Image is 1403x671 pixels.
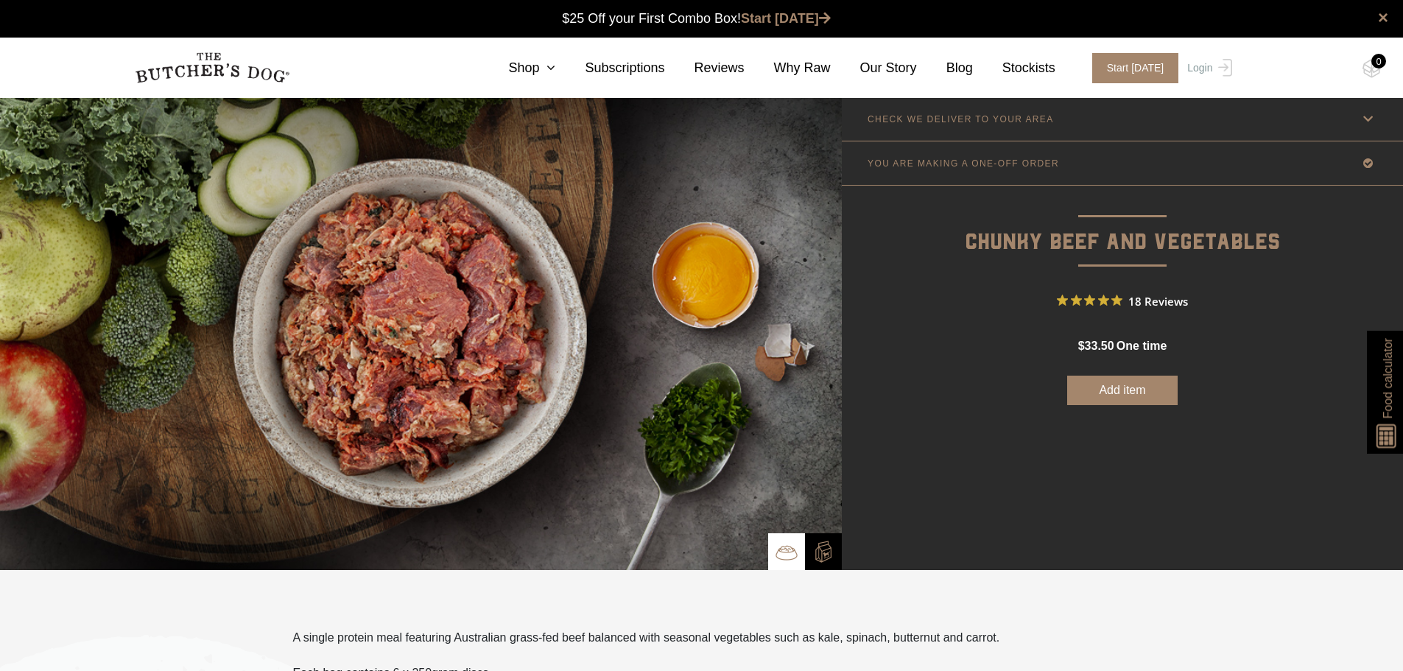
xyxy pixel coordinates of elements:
a: Why Raw [745,58,831,78]
span: one time [1117,340,1167,352]
img: TBD_Cart-Empty.png [1362,59,1381,78]
span: Food calculator [1379,338,1396,418]
img: TBD_Bowl.png [776,541,798,563]
div: 0 [1371,54,1386,68]
p: CHECK WE DELIVER TO YOUR AREA [868,114,1054,124]
p: A single protein meal featuring Australian grass-fed beef balanced with seasonal vegetables such ... [293,629,1000,647]
a: Stockists [973,58,1055,78]
a: Subscriptions [555,58,664,78]
a: YOU ARE MAKING A ONE-OFF ORDER [842,141,1403,185]
a: Start [DATE] [1077,53,1184,83]
a: Blog [917,58,973,78]
span: 18 Reviews [1128,289,1188,312]
span: 33.50 [1085,340,1114,352]
a: Our Story [831,58,917,78]
button: Rated 5 out of 5 stars from 18 reviews. Jump to reviews. [1057,289,1188,312]
p: YOU ARE MAKING A ONE-OFF ORDER [868,158,1059,169]
a: Login [1184,53,1231,83]
button: Add item [1067,376,1178,405]
p: Chunky Beef and Vegetables [842,186,1403,260]
a: CHECK WE DELIVER TO YOUR AREA [842,97,1403,141]
a: Start [DATE] [741,11,831,26]
a: Reviews [665,58,745,78]
a: close [1378,9,1388,27]
img: TBD_Build-A-Box-2.png [812,541,834,563]
span: $ [1078,340,1085,352]
span: Start [DATE] [1092,53,1179,83]
a: Shop [479,58,555,78]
